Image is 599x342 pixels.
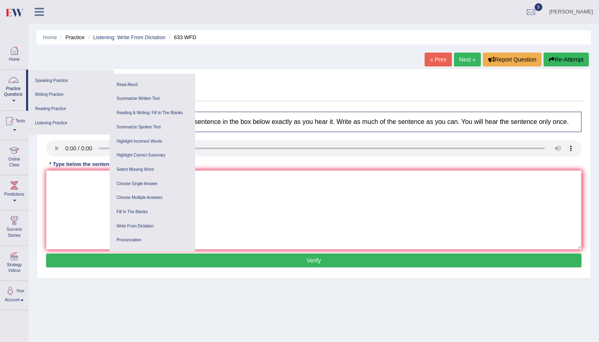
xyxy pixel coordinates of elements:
[114,233,191,247] a: Pronunciation
[114,120,191,135] a: Summarize Spoken Text
[114,148,191,163] a: Highlight Correct Summary
[114,191,191,205] a: Choose Multiple Answers
[46,161,145,168] div: * Type below the sentence you heard
[167,33,196,41] li: 633 WFD
[0,175,28,207] a: Predictions
[425,53,451,66] a: « Prev
[0,246,28,278] a: Strategy Videos
[114,92,191,106] a: Summarize Written Text
[93,34,165,40] a: Listening: Write From Dictation
[0,40,28,67] a: Home
[114,106,191,120] a: Reading & Writing: Fill In The Blanks
[46,254,581,267] button: Verify
[46,112,581,132] h4: You will hear a sentence. Type the sentence in the box below exactly as you hear it. Write as muc...
[0,140,28,172] a: Online Class
[114,177,191,191] a: Choose Single Answer
[544,53,589,66] button: Re-Attempt
[114,78,191,92] a: Read Aloud
[0,281,28,307] a: Your Account
[0,70,26,108] a: Practice Questions
[114,205,191,219] a: Fill In The Blanks
[114,135,191,149] a: Highlight Incorrect Words
[483,53,542,66] button: Report Question
[32,116,110,130] a: Listening Practice
[58,33,84,41] li: Practice
[32,74,110,88] a: Speaking Practice
[114,163,191,177] a: Select Missing Word
[454,53,481,66] a: Next »
[0,210,28,243] a: Success Stories
[114,219,191,234] a: Write From Dictation
[32,88,110,102] a: Writing Practice
[535,3,543,11] span: 9
[0,111,28,137] a: Tests
[43,34,57,40] a: Home
[32,102,110,116] a: Reading Practice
